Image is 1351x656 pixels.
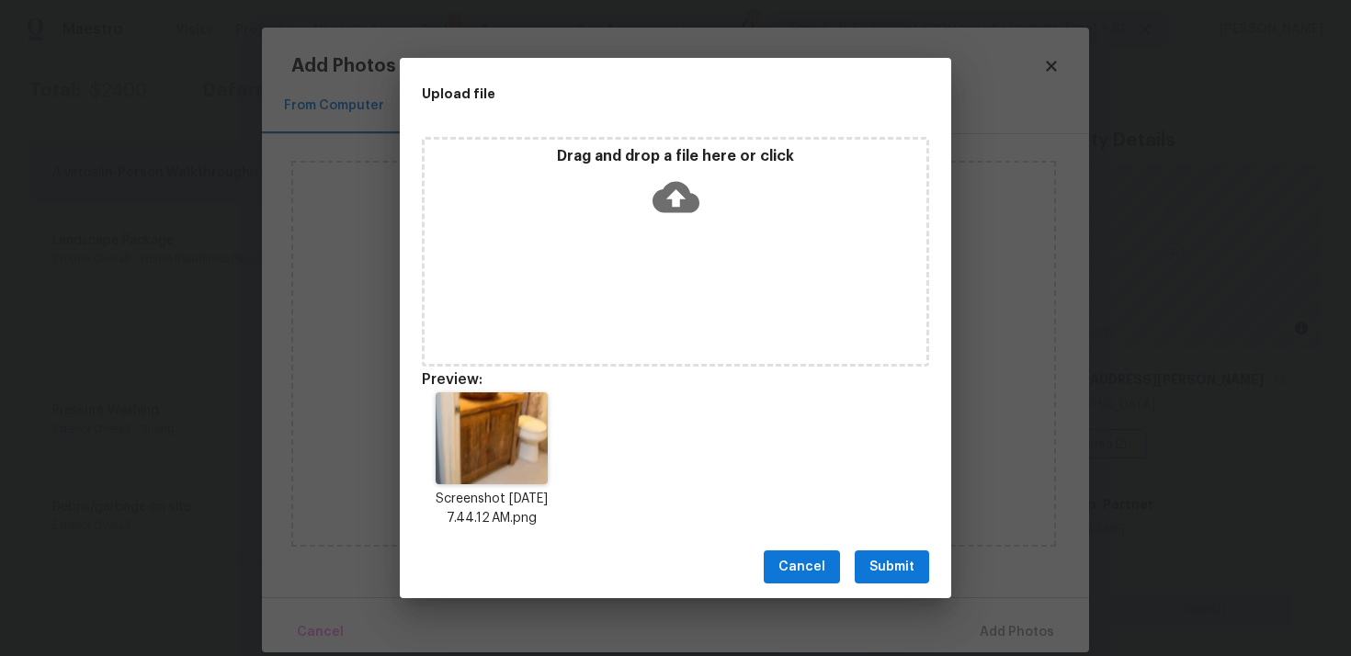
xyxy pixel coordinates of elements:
[855,550,929,584] button: Submit
[778,556,825,579] span: Cancel
[436,392,549,484] img: aG0t7+LOAAAAAElFTkSuQmCC
[422,84,846,104] h2: Upload file
[425,147,926,166] p: Drag and drop a file here or click
[869,556,914,579] span: Submit
[764,550,840,584] button: Cancel
[422,490,562,528] p: Screenshot [DATE] 7.44.12 AM.png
